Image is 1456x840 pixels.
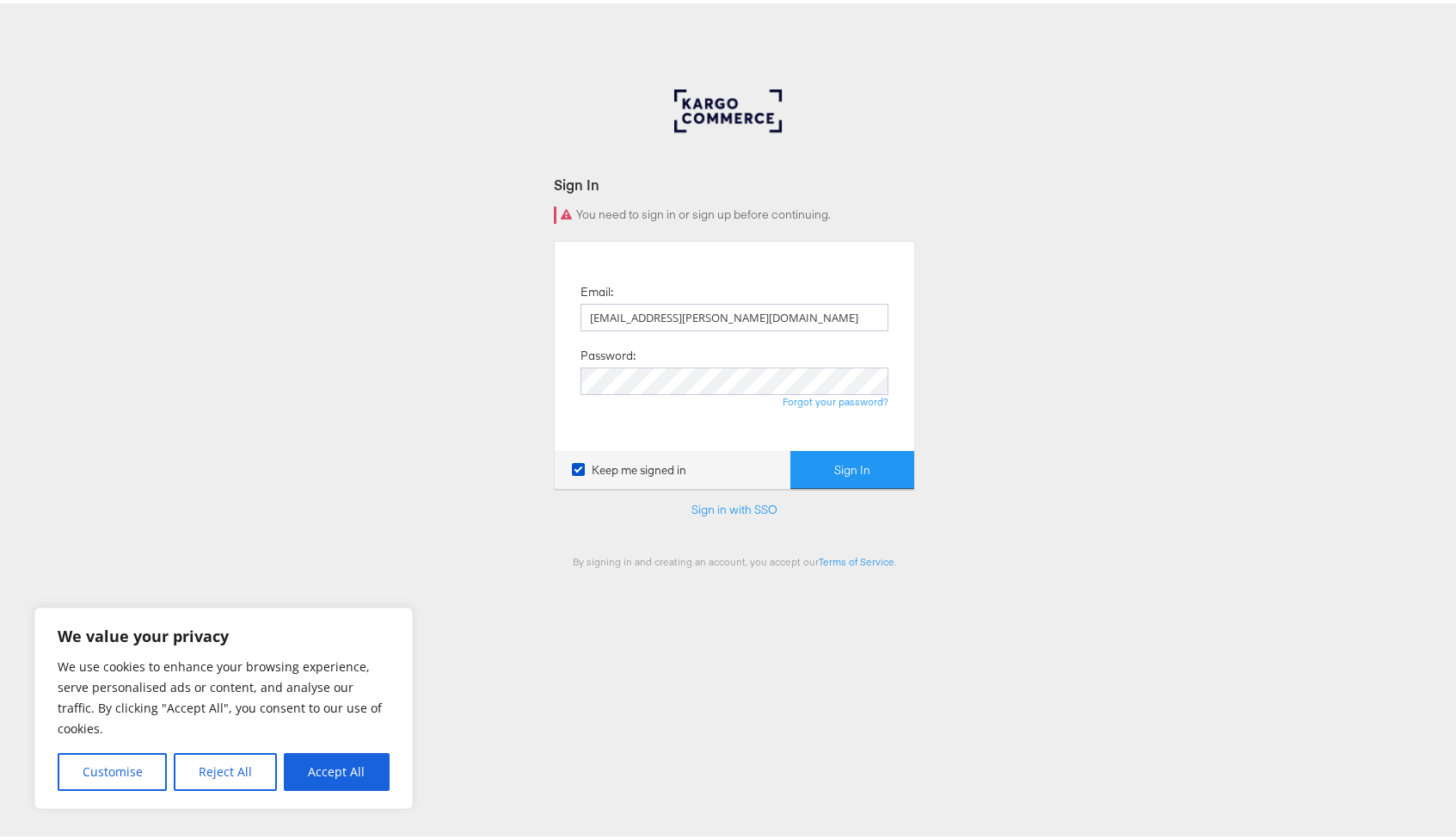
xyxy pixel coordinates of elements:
[790,448,914,486] button: Sign In
[554,552,915,565] div: By signing in and creating an account, you accept our .
[581,281,613,297] label: Email:
[554,203,915,220] div: You need to sign in or sign up before continuing.
[572,459,686,475] label: Keep me signed in
[581,344,636,361] label: Password:
[58,622,390,643] p: We value your privacy
[691,498,777,514] a: Sign in with SSO
[34,604,413,806] div: We value your privacy
[554,171,915,191] div: Sign In
[783,392,888,405] a: Forgot your password?
[284,750,390,787] button: Accept All
[819,552,894,565] a: Terms of Service
[58,653,390,736] p: We use cookies to enhance your browsing experience, serve personalised ads or content, and analys...
[174,750,276,787] button: Reject All
[581,300,888,328] input: Email
[58,750,167,787] button: Customise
